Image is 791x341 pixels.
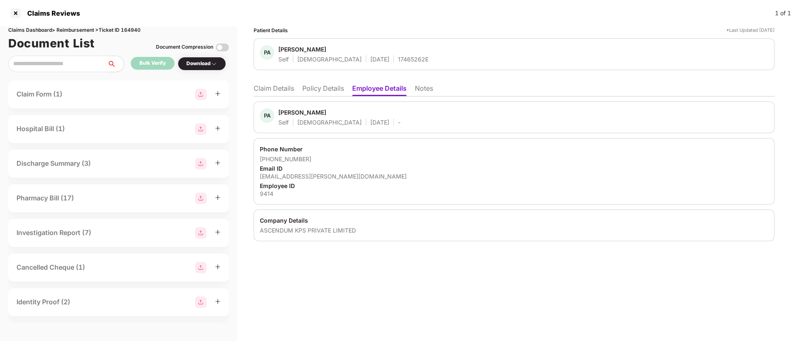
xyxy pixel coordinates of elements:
li: Policy Details [302,84,344,96]
div: Self [278,118,289,126]
span: plus [215,125,221,131]
img: svg+xml;base64,PHN2ZyBpZD0iR3JvdXBfMjg4MTMiIGRhdGEtbmFtZT0iR3JvdXAgMjg4MTMiIHhtbG5zPSJodHRwOi8vd3... [195,262,207,273]
div: Claims Reviews [22,9,80,17]
div: [DATE] [370,118,389,126]
img: svg+xml;base64,PHN2ZyBpZD0iR3JvdXBfMjg4MTMiIGRhdGEtbmFtZT0iR3JvdXAgMjg4MTMiIHhtbG5zPSJodHRwOi8vd3... [195,158,207,169]
div: PA [260,45,274,60]
div: Document Compression [156,43,213,51]
div: Patient Details [254,26,288,34]
span: plus [215,91,221,96]
li: Claim Details [254,84,294,96]
div: [PHONE_NUMBER] [260,155,768,163]
img: svg+xml;base64,PHN2ZyBpZD0iRHJvcGRvd24tMzJ4MzIiIHhtbG5zPSJodHRwOi8vd3d3LnczLm9yZy8yMDAwL3N2ZyIgd2... [211,61,217,67]
img: svg+xml;base64,PHN2ZyBpZD0iR3JvdXBfMjg4MTMiIGRhdGEtbmFtZT0iR3JvdXAgMjg4MTMiIHhtbG5zPSJodHRwOi8vd3... [195,193,207,204]
div: Bulk Verify [139,59,166,67]
div: Identity Proof (2) [16,297,70,307]
h1: Document List [8,34,95,52]
img: svg+xml;base64,PHN2ZyBpZD0iR3JvdXBfMjg4MTMiIGRhdGEtbmFtZT0iR3JvdXAgMjg4MTMiIHhtbG5zPSJodHRwOi8vd3... [195,227,207,239]
div: Investigation Report (7) [16,228,91,238]
div: 9414 [260,190,768,198]
li: Notes [415,84,433,96]
div: [PERSON_NAME] [278,45,326,53]
div: Discharge Summary (3) [16,158,91,169]
div: [DATE] [370,55,389,63]
div: Download [186,60,217,68]
div: Pharmacy Bill (17) [16,193,74,203]
div: [EMAIL_ADDRESS][PERSON_NAME][DOMAIN_NAME] [260,172,768,180]
span: plus [215,195,221,200]
div: 1 of 1 [775,9,791,18]
span: search [107,61,124,67]
span: plus [215,160,221,166]
div: PA [260,108,274,123]
div: [DEMOGRAPHIC_DATA] [297,118,362,126]
img: svg+xml;base64,PHN2ZyBpZD0iR3JvdXBfMjg4MTMiIGRhdGEtbmFtZT0iR3JvdXAgMjg4MTMiIHhtbG5zPSJodHRwOi8vd3... [195,296,207,308]
div: *Last Updated [DATE] [726,26,775,34]
div: Cancelled Cheque (1) [16,262,85,273]
div: ASCENDUM KPS PRIVATE LIMITED [260,226,768,234]
div: [DEMOGRAPHIC_DATA] [297,55,362,63]
span: plus [215,229,221,235]
li: Employee Details [352,84,407,96]
img: svg+xml;base64,PHN2ZyBpZD0iVG9nZ2xlLTMyeDMyIiB4bWxucz0iaHR0cDovL3d3dy53My5vcmcvMjAwMC9zdmciIHdpZH... [216,41,229,54]
div: Hospital Bill (1) [16,124,65,134]
div: Self [278,55,289,63]
button: search [107,56,124,72]
div: Claim Form (1) [16,89,62,99]
div: Phone Number [260,145,768,153]
div: 17465262E [398,55,428,63]
img: svg+xml;base64,PHN2ZyBpZD0iR3JvdXBfMjg4MTMiIGRhdGEtbmFtZT0iR3JvdXAgMjg4MTMiIHhtbG5zPSJodHRwOi8vd3... [195,123,207,135]
div: [PERSON_NAME] [278,108,326,116]
span: plus [215,299,221,304]
img: svg+xml;base64,PHN2ZyBpZD0iR3JvdXBfMjg4MTMiIGRhdGEtbmFtZT0iR3JvdXAgMjg4MTMiIHhtbG5zPSJodHRwOi8vd3... [195,89,207,100]
div: Employee ID [260,182,768,190]
div: Company Details [260,216,768,224]
span: plus [215,264,221,270]
div: - [398,118,400,126]
div: Email ID [260,165,768,172]
div: Claims Dashboard > Reimbursement > Ticket ID 164940 [8,26,229,34]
